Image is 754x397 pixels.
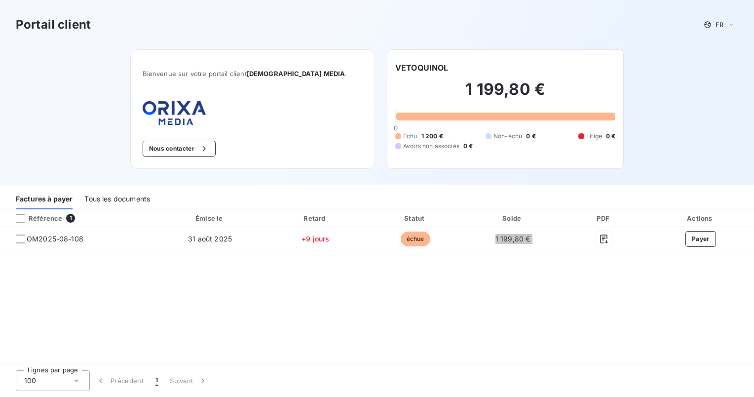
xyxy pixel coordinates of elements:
span: échue [401,232,430,246]
div: Actions [649,213,752,223]
div: PDF [563,213,645,223]
h6: VETOQUINOL [395,62,449,74]
span: Bienvenue sur votre portail client . [143,70,363,78]
h2: 1 199,80 € [395,79,615,109]
span: [DEMOGRAPHIC_DATA] MEDIA [247,70,345,78]
h3: Portail client [16,16,91,34]
button: Payer [685,231,716,247]
span: 100 [24,376,36,386]
span: Non-échu [493,132,522,141]
div: Statut [368,213,463,223]
button: Nous contacter [143,141,216,157]
span: OM2025-08-108 [27,234,83,244]
span: 0 € [526,132,535,141]
span: 0 € [606,132,615,141]
div: Retard [267,213,364,223]
button: Précédent [90,370,150,391]
div: Référence [8,214,62,223]
span: 0 € [463,142,473,151]
span: 1 200 € [421,132,443,141]
div: Factures à payer [16,189,73,209]
span: FR [716,21,723,29]
img: Company logo [143,101,206,125]
span: 0 [394,124,398,132]
span: 1 [155,376,158,386]
div: Tous les documents [84,189,150,209]
span: +9 jours [302,235,329,243]
span: Litige [586,132,602,141]
div: Émise le [157,213,263,223]
span: Avoirs non associés [403,142,459,151]
span: 31 août 2025 [188,235,232,243]
span: Échu [403,132,417,141]
span: 1 199,80 € [495,235,530,243]
span: 1 [66,214,75,223]
button: 1 [150,370,164,391]
div: Solde [467,213,559,223]
button: Suivant [164,370,214,391]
